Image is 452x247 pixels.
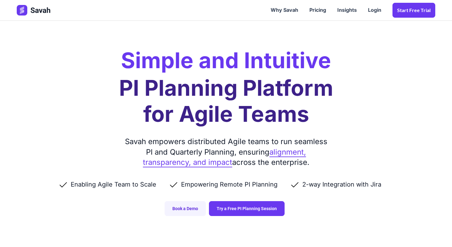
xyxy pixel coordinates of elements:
a: Login [362,1,387,20]
div: Savah empowers distributed Agile teams to run seamless PI and Quarterly Planning, ensuring across... [122,136,330,168]
a: Try a Free PI Planning Session [209,201,285,216]
a: Pricing [304,1,332,20]
h2: Simple and Intuitive [121,50,331,71]
a: Book a Demo [165,201,206,216]
a: Insights [332,1,362,20]
a: Start Free trial [392,3,435,18]
li: Enabling Agile Team to Scale [58,180,169,189]
h1: PI Planning Platform for Agile Teams [119,75,333,127]
li: Empowering Remote PI Planning [169,180,290,189]
li: 2-way Integration with Jira [290,180,394,189]
a: Why Savah [265,1,304,20]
